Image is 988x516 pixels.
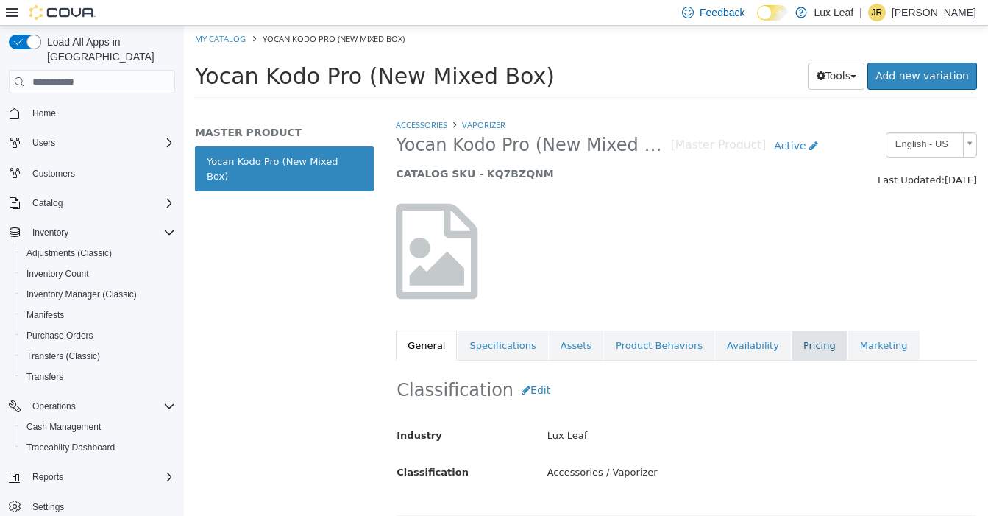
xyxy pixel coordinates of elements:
[15,437,181,458] button: Traceabilty Dashboard
[15,264,181,284] button: Inventory Count
[26,397,82,415] button: Operations
[26,397,175,415] span: Operations
[21,439,121,456] a: Traceabilty Dashboard
[278,93,321,105] a: Vaporizer
[26,194,68,212] button: Catalog
[21,418,175,436] span: Cash Management
[757,5,788,21] input: Dark Mode
[700,5,744,20] span: Feedback
[3,162,181,183] button: Customers
[3,396,181,417] button: Operations
[212,93,263,105] a: Accessories
[625,37,681,64] button: Tools
[26,350,100,362] span: Transfers (Classic)
[703,107,773,130] span: English - US
[26,421,101,433] span: Cash Management
[32,227,68,238] span: Inventory
[26,163,175,182] span: Customers
[15,243,181,264] button: Adjustments (Classic)
[15,417,181,437] button: Cash Management
[11,38,371,63] span: Yocan Kodo Pro (New Mixed Box)
[21,265,175,283] span: Inventory Count
[26,371,63,383] span: Transfers
[15,367,181,387] button: Transfers
[26,134,175,152] span: Users
[702,107,793,132] a: English - US
[11,121,190,166] a: Yocan Kodo Pro (New Mixed Box)
[21,306,175,324] span: Manifests
[352,434,803,460] div: Accessories / Vaporizer
[32,501,64,513] span: Settings
[274,305,363,336] a: Specifications
[3,132,181,153] button: Users
[365,305,419,336] a: Assets
[664,305,736,336] a: Marketing
[26,104,175,122] span: Home
[26,165,81,183] a: Customers
[26,468,69,486] button: Reports
[29,5,96,20] img: Cova
[21,244,118,262] a: Adjustments (Classic)
[892,4,976,21] p: [PERSON_NAME]
[3,193,181,213] button: Catalog
[212,141,642,155] h5: CATALOG SKU - KQ7BZQNM
[26,498,175,516] span: Settings
[21,368,175,386] span: Transfers
[21,286,143,303] a: Inventory Manager (Classic)
[26,268,89,280] span: Inventory Count
[32,400,76,412] span: Operations
[15,305,181,325] button: Manifests
[11,7,62,18] a: My Catalog
[32,197,63,209] span: Catalog
[26,105,62,122] a: Home
[21,327,175,344] span: Purchase Orders
[213,441,285,452] span: Classification
[420,305,530,336] a: Product Behaviors
[32,137,55,149] span: Users
[352,397,803,423] div: Lux Leaf
[26,134,61,152] button: Users
[26,194,175,212] span: Catalog
[21,244,175,262] span: Adjustments (Classic)
[590,114,622,126] span: Active
[21,347,175,365] span: Transfers (Classic)
[582,107,642,134] a: Active
[26,289,137,300] span: Inventory Manager (Classic)
[212,305,273,336] a: General
[26,468,175,486] span: Reports
[872,4,883,21] span: JR
[3,102,181,124] button: Home
[21,265,95,283] a: Inventory Count
[683,37,793,64] a: Add new variation
[32,107,56,119] span: Home
[761,149,793,160] span: [DATE]
[21,306,70,324] a: Manifests
[21,439,175,456] span: Traceabilty Dashboard
[21,347,106,365] a: Transfers (Classic)
[694,149,761,160] span: Last Updated:
[21,286,175,303] span: Inventory Manager (Classic)
[330,351,374,378] button: Edit
[26,442,115,453] span: Traceabilty Dashboard
[26,309,64,321] span: Manifests
[868,4,886,21] div: Jasmine Ribeiro
[3,222,181,243] button: Inventory
[213,351,792,378] h2: Classification
[26,330,93,342] span: Purchase Orders
[859,4,862,21] p: |
[21,368,69,386] a: Transfers
[26,224,175,241] span: Inventory
[21,327,99,344] a: Purchase Orders
[26,224,74,241] button: Inventory
[15,284,181,305] button: Inventory Manager (Classic)
[213,404,258,415] span: Industry
[21,418,107,436] a: Cash Management
[26,498,70,516] a: Settings
[814,4,854,21] p: Lux Leaf
[15,346,181,367] button: Transfers (Classic)
[26,247,112,259] span: Adjustments (Classic)
[32,168,75,180] span: Customers
[79,7,221,18] span: Yocan Kodo Pro (New Mixed Box)
[212,108,486,131] span: Yocan Kodo Pro (New Mixed Box)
